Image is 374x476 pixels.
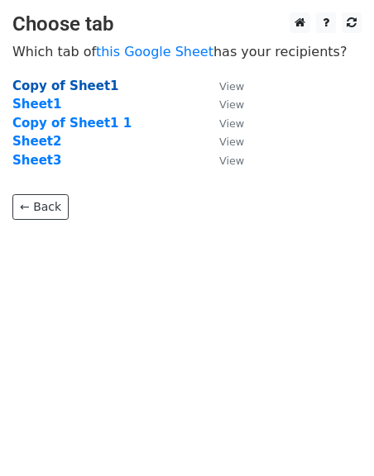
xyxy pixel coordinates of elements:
[219,80,244,93] small: View
[12,97,61,112] a: Sheet1
[203,153,244,168] a: View
[12,116,132,131] a: Copy of Sheet1 1
[203,97,244,112] a: View
[12,79,119,93] a: Copy of Sheet1
[219,117,244,130] small: View
[12,153,61,168] a: Sheet3
[203,79,244,93] a: View
[96,44,213,59] a: this Google Sheet
[219,136,244,148] small: View
[12,134,61,149] a: Sheet2
[203,134,244,149] a: View
[219,155,244,167] small: View
[203,116,244,131] a: View
[12,12,362,36] h3: Choose tab
[12,43,362,60] p: Which tab of has your recipients?
[12,194,69,220] a: ← Back
[219,98,244,111] small: View
[291,397,374,476] iframe: Chat Widget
